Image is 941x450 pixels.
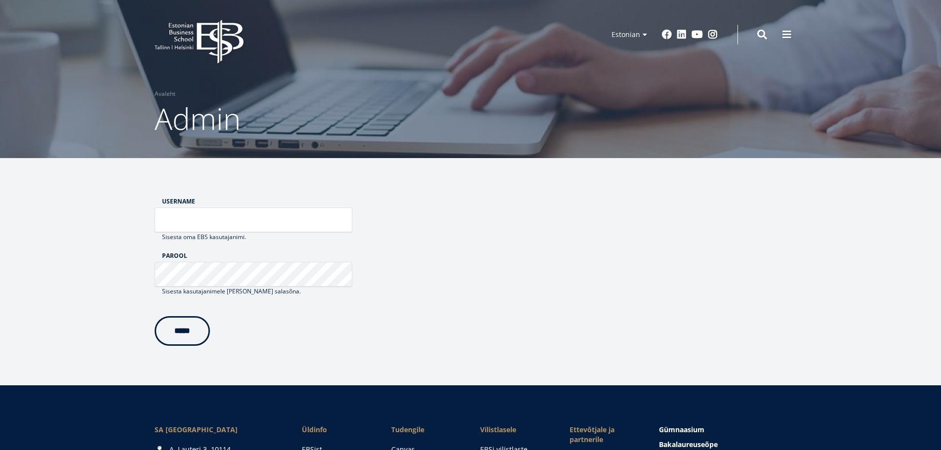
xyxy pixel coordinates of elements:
[302,425,371,435] span: Üldinfo
[155,232,352,242] div: Sisesta oma EBS kasutajanimi.
[480,425,550,435] span: Vilistlasele
[659,425,704,434] span: Gümnaasium
[570,425,639,445] span: Ettevõtjale ja partnerile
[692,30,703,40] a: Youtube
[155,425,282,435] div: SA [GEOGRAPHIC_DATA]
[708,30,718,40] a: Instagram
[659,440,718,449] span: Bakalaureuseõpe
[155,89,175,99] a: Avaleht
[659,440,786,450] a: Bakalaureuseõpe
[162,198,352,205] label: Username
[155,99,787,138] h1: Admin
[155,286,352,296] div: Sisesta kasutajanimele [PERSON_NAME] salasõna.
[662,30,672,40] a: Facebook
[391,425,461,435] a: Tudengile
[659,425,786,435] a: Gümnaasium
[677,30,687,40] a: Linkedin
[162,252,352,259] label: Parool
